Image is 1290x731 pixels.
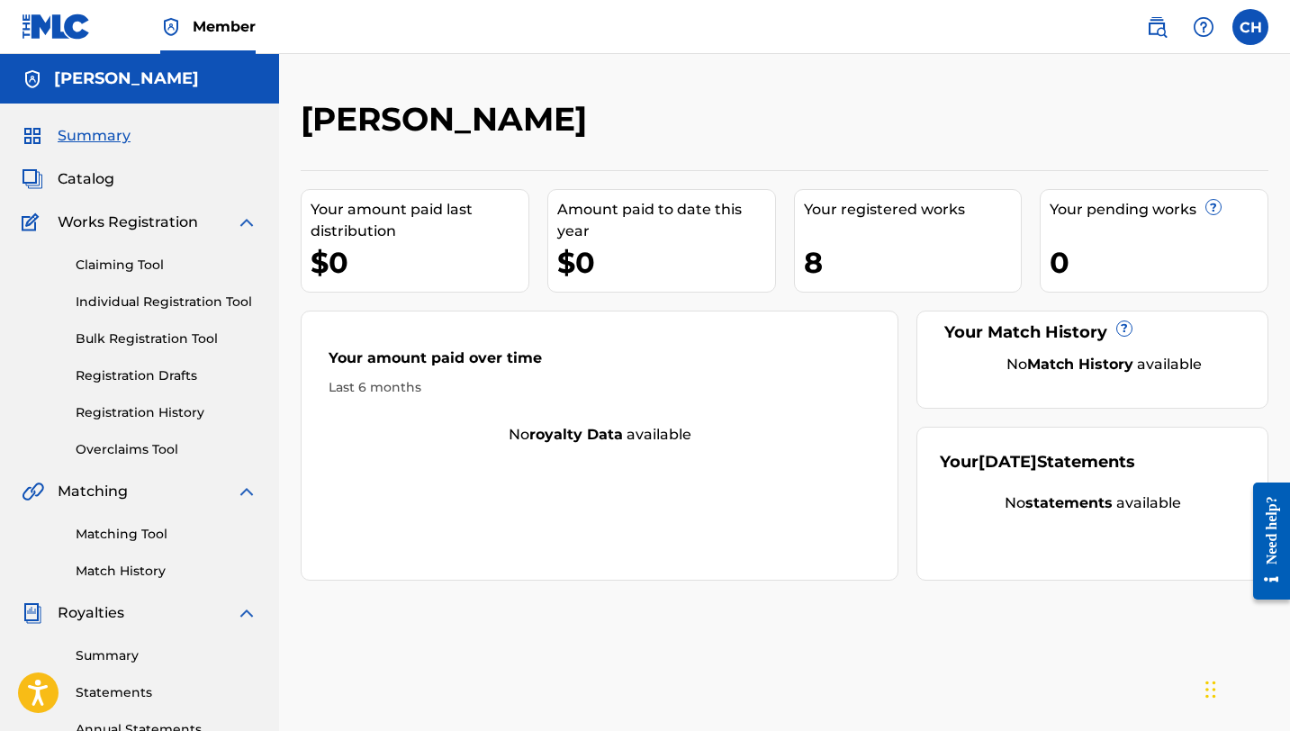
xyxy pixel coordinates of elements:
img: Summary [22,125,43,147]
img: Royalties [22,602,43,624]
a: Matching Tool [76,525,257,544]
div: Your amount paid over time [329,347,871,378]
span: [DATE] [979,452,1037,472]
strong: statements [1025,494,1113,511]
img: search [1146,16,1168,38]
div: Your Statements [940,450,1135,474]
img: expand [236,602,257,624]
a: Public Search [1139,9,1175,45]
div: Your Match History [940,320,1245,345]
div: Amount paid to date this year [557,199,775,242]
div: Drag [1205,663,1216,717]
div: Your amount paid last distribution [311,199,528,242]
img: Accounts [22,68,43,90]
span: Member [193,16,256,37]
span: Works Registration [58,212,198,233]
iframe: Chat Widget [1200,645,1290,731]
img: Catalog [22,168,43,190]
img: MLC Logo [22,14,91,40]
a: Individual Registration Tool [76,293,257,311]
div: $0 [557,242,775,283]
strong: royalty data [529,426,623,443]
div: 0 [1050,242,1267,283]
span: Matching [58,481,128,502]
span: Royalties [58,602,124,624]
a: Summary [76,646,257,665]
img: help [1193,16,1214,38]
div: No available [302,424,898,446]
div: No available [962,354,1245,375]
a: Match History [76,562,257,581]
div: Help [1186,9,1222,45]
img: Top Rightsholder [160,16,182,38]
a: CatalogCatalog [22,168,114,190]
div: Your pending works [1050,199,1267,221]
a: Registration History [76,403,257,422]
h2: [PERSON_NAME] [301,99,596,140]
iframe: Resource Center [1240,468,1290,613]
a: Registration Drafts [76,366,257,385]
span: Summary [58,125,131,147]
img: Matching [22,481,44,502]
div: 8 [804,242,1022,283]
img: expand [236,481,257,502]
a: Statements [76,683,257,702]
div: Your registered works [804,199,1022,221]
h5: Stancy Jean [54,68,199,89]
img: expand [236,212,257,233]
a: Overclaims Tool [76,440,257,459]
div: No available [940,492,1245,514]
a: Claiming Tool [76,256,257,275]
span: ? [1206,200,1221,214]
a: Bulk Registration Tool [76,329,257,348]
a: SummarySummary [22,125,131,147]
div: $0 [311,242,528,283]
img: Works Registration [22,212,45,233]
span: Catalog [58,168,114,190]
span: ? [1117,321,1132,336]
div: User Menu [1232,9,1268,45]
div: Last 6 months [329,378,871,397]
strong: Match History [1027,356,1133,373]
